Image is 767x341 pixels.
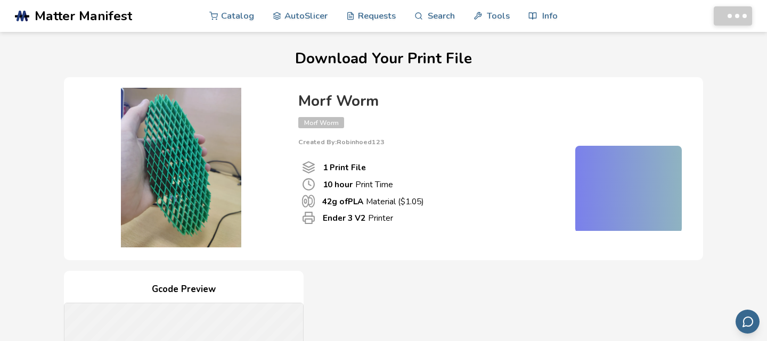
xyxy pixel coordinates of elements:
[75,88,288,247] img: Product
[302,178,315,191] span: Print Time
[323,179,393,190] p: Print Time
[298,93,682,110] h4: Morf Worm
[736,310,760,334] button: Send feedback via email
[15,51,752,67] h1: Download Your Print File
[323,212,393,223] p: Printer
[298,117,344,128] span: Morf Worm
[323,179,353,190] b: 10 hour
[322,196,424,207] p: Material ($ 1.05 )
[302,195,315,207] span: Material Used
[323,212,365,223] b: Ender 3 V2
[35,9,132,23] span: Matter Manifest
[302,161,315,174] span: Number Of Print files
[322,196,363,207] b: 42 g of PLA
[302,211,315,224] span: Printer
[323,162,366,173] b: 1 Print File
[64,281,304,298] h4: Gcode Preview
[298,138,682,146] p: Created By: Robinhoed123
